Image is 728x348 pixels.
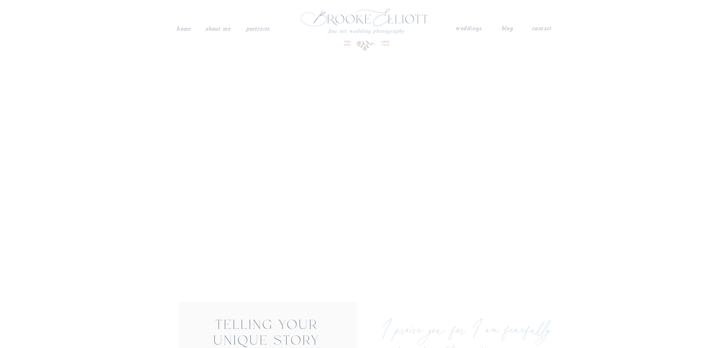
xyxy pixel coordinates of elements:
[501,24,513,34] a: blog
[532,24,552,31] a: contact
[456,24,482,34] a: weddings
[177,24,191,34] a: Home
[245,24,271,32] a: PORTRAITS
[204,24,232,34] a: About me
